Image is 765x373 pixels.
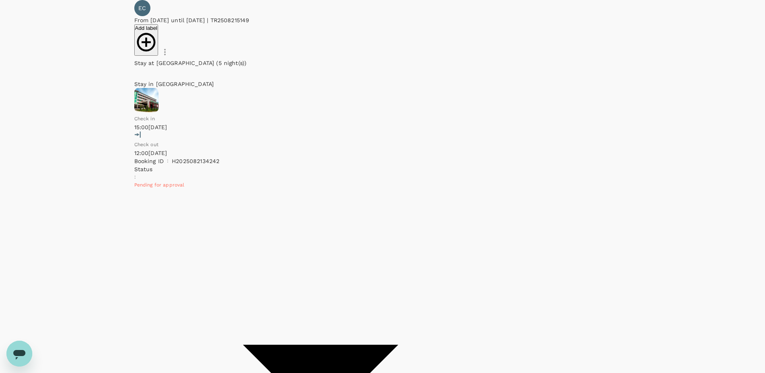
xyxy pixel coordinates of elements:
img: Imperial Palace Hotel [134,88,158,112]
span: Check in [134,116,155,122]
span: Pending for approval [134,182,185,188]
button: Add label [134,24,158,56]
p: Booking ID [134,157,164,165]
p: Stay in [GEOGRAPHIC_DATA] [134,80,507,88]
span: | [207,17,208,23]
p: From [DATE] until [DATE] TR2508215149 [134,16,507,24]
iframe: Button to launch messaging window [6,341,32,367]
p: 12:00[DATE] [134,149,507,157]
p: Stay at [GEOGRAPHIC_DATA] (5 night(s)) [134,59,247,67]
p: : [134,173,507,181]
p: : [167,157,169,165]
p: H2025082134242 [172,157,219,165]
span: Check out [134,142,158,147]
p: Status [134,165,507,173]
p: EC [138,4,146,12]
p: 15:00[DATE] [134,123,507,131]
